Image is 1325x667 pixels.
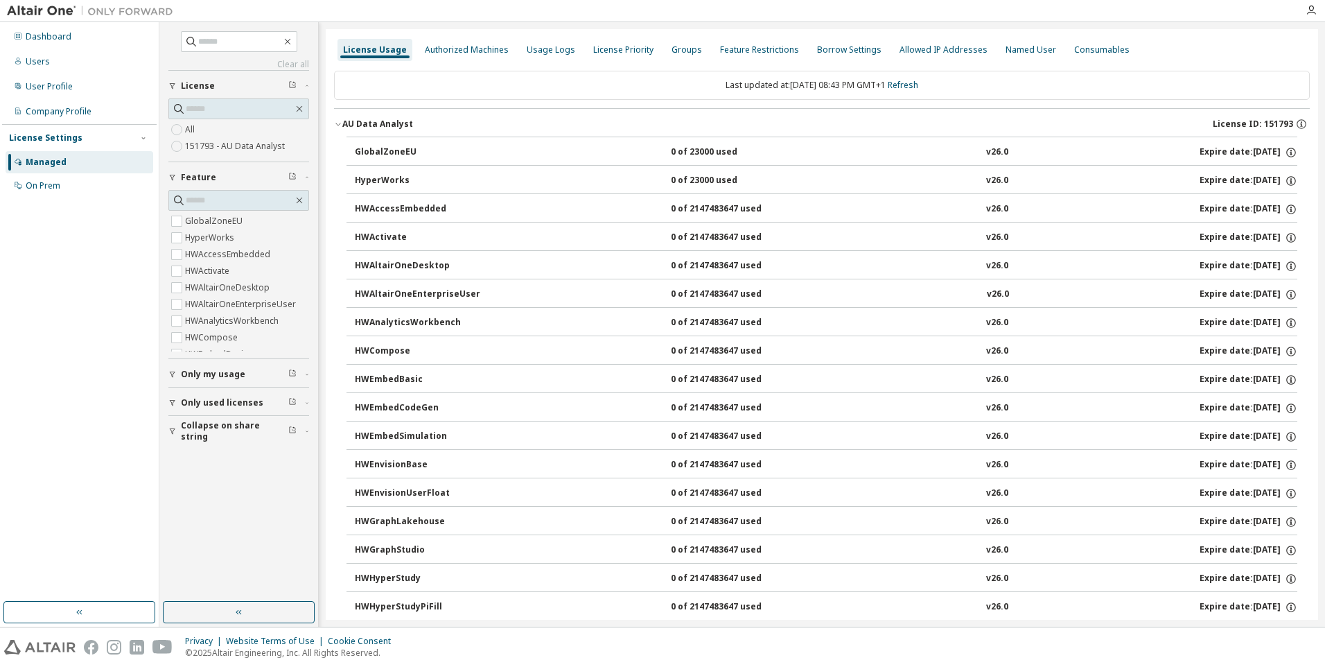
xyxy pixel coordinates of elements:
[986,175,1008,187] div: v26.0
[107,640,121,655] img: instagram.svg
[671,573,796,585] div: 0 of 2147483647 used
[671,601,796,614] div: 0 of 2147483647 used
[1200,288,1297,301] div: Expire date: [DATE]
[986,146,1008,159] div: v26.0
[355,601,480,614] div: HWHyperStudyPiFill
[355,544,480,557] div: HWGraphStudio
[888,79,918,91] a: Refresh
[986,203,1008,216] div: v26.0
[152,640,173,655] img: youtube.svg
[1200,544,1297,557] div: Expire date: [DATE]
[671,203,796,216] div: 0 of 2147483647 used
[1200,232,1297,244] div: Expire date: [DATE]
[671,516,796,528] div: 0 of 2147483647 used
[9,132,82,144] div: License Settings
[986,402,1008,415] div: v26.0
[986,260,1008,272] div: v26.0
[7,4,180,18] img: Altair One
[355,166,1297,196] button: HyperWorks0 of 23000 usedv26.0Expire date:[DATE]
[986,487,1008,500] div: v26.0
[355,146,480,159] div: GlobalZoneEU
[671,402,796,415] div: 0 of 2147483647 used
[4,640,76,655] img: altair_logo.svg
[26,56,50,67] div: Users
[986,544,1008,557] div: v26.0
[168,388,309,418] button: Only used licenses
[986,345,1008,358] div: v26.0
[672,44,702,55] div: Groups
[355,288,480,301] div: HWAltairOneEnterpriseUser
[1200,260,1297,272] div: Expire date: [DATE]
[671,317,796,329] div: 0 of 2147483647 used
[226,636,328,647] div: Website Terms of Use
[185,121,198,138] label: All
[185,346,250,363] label: HWEmbedBasic
[986,459,1008,471] div: v26.0
[1200,487,1297,500] div: Expire date: [DATE]
[1200,516,1297,528] div: Expire date: [DATE]
[986,317,1008,329] div: v26.0
[593,44,653,55] div: License Priority
[1200,459,1297,471] div: Expire date: [DATE]
[343,44,407,55] div: License Usage
[1200,345,1297,358] div: Expire date: [DATE]
[986,374,1008,386] div: v26.0
[355,251,1297,281] button: HWAltairOneDesktop0 of 2147483647 usedv26.0Expire date:[DATE]
[1200,573,1297,585] div: Expire date: [DATE]
[181,420,288,442] span: Collapse on share string
[671,459,796,471] div: 0 of 2147483647 used
[355,317,480,329] div: HWAnalyticsWorkbench
[185,213,245,229] label: GlobalZoneEU
[26,106,91,117] div: Company Profile
[168,162,309,193] button: Feature
[288,397,297,408] span: Clear filter
[288,172,297,183] span: Clear filter
[986,232,1008,244] div: v26.0
[425,44,509,55] div: Authorized Machines
[671,374,796,386] div: 0 of 2147483647 used
[986,431,1008,443] div: v26.0
[355,365,1297,395] button: HWEmbedBasic0 of 2147483647 usedv26.0Expire date:[DATE]
[1200,146,1297,159] div: Expire date: [DATE]
[26,157,67,168] div: Managed
[671,345,796,358] div: 0 of 2147483647 used
[355,450,1297,480] button: HWEnvisionBase0 of 2147483647 usedv26.0Expire date:[DATE]
[185,138,288,155] label: 151793 - AU Data Analyst
[355,203,480,216] div: HWAccessEmbedded
[185,647,399,659] p: © 2025 Altair Engineering, Inc. All Rights Reserved.
[355,374,480,386] div: HWEmbedBasic
[181,369,245,380] span: Only my usage
[185,229,237,246] label: HyperWorks
[355,308,1297,338] button: HWAnalyticsWorkbench0 of 2147483647 usedv26.0Expire date:[DATE]
[288,369,297,380] span: Clear filter
[987,288,1009,301] div: v26.0
[671,232,796,244] div: 0 of 2147483647 used
[1006,44,1056,55] div: Named User
[1200,601,1297,614] div: Expire date: [DATE]
[900,44,988,55] div: Allowed IP Addresses
[671,288,796,301] div: 0 of 2147483647 used
[355,260,480,272] div: HWAltairOneDesktop
[355,422,1297,452] button: HWEmbedSimulation0 of 2147483647 usedv26.0Expire date:[DATE]
[986,573,1008,585] div: v26.0
[671,544,796,557] div: 0 of 2147483647 used
[355,573,480,585] div: HWHyperStudy
[817,44,881,55] div: Borrow Settings
[1200,374,1297,386] div: Expire date: [DATE]
[355,137,1297,168] button: GlobalZoneEU0 of 23000 usedv26.0Expire date:[DATE]
[355,459,480,471] div: HWEnvisionBase
[355,223,1297,253] button: HWActivate0 of 2147483647 usedv26.0Expire date:[DATE]
[355,431,480,443] div: HWEmbedSimulation
[355,232,480,244] div: HWActivate
[671,260,796,272] div: 0 of 2147483647 used
[986,516,1008,528] div: v26.0
[334,71,1310,100] div: Last updated at: [DATE] 08:43 PM GMT+1
[185,329,240,346] label: HWCompose
[185,313,281,329] label: HWAnalyticsWorkbench
[342,119,413,130] div: AU Data Analyst
[1200,317,1297,329] div: Expire date: [DATE]
[720,44,799,55] div: Feature Restrictions
[527,44,575,55] div: Usage Logs
[355,402,480,415] div: HWEmbedCodeGen
[181,172,216,183] span: Feature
